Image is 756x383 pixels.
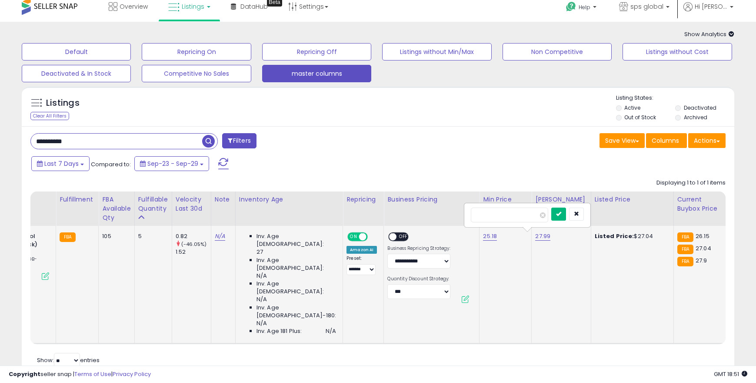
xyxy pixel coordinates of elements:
div: Inventory Age [239,195,339,204]
span: Hi [PERSON_NAME] [695,2,727,11]
div: Clear All Filters [30,112,69,120]
div: 5 [138,232,165,240]
a: N/A [215,232,225,241]
span: Show Analytics [684,30,734,38]
label: Archived [684,114,707,121]
span: N/A [256,296,267,303]
span: Sep-23 - Sep-29 [147,159,198,168]
strong: Copyright [9,370,40,378]
a: Hi [PERSON_NAME] [683,2,733,22]
div: Velocity Last 30d [176,195,207,213]
a: Privacy Policy [113,370,151,378]
div: [PERSON_NAME] [535,195,587,204]
button: Actions [688,133,726,148]
div: Note [215,195,232,204]
span: N/A [256,272,267,280]
span: Columns [652,136,679,145]
span: 27.04 [696,244,711,252]
span: Inv. Age [DEMOGRAPHIC_DATA]: [256,232,336,248]
label: Quantity Discount Strategy: [387,276,450,282]
span: 2025-10-7 18:51 GMT [714,370,747,378]
button: Save View [599,133,645,148]
button: Filters [222,133,256,148]
span: 26.15 [696,232,709,240]
small: (-46.05%) [181,241,206,248]
div: Business Pricing [387,195,476,204]
span: sps global [630,2,663,11]
small: FBA [677,232,693,242]
div: Fulfillment [60,195,95,204]
button: Sep-23 - Sep-29 [134,156,209,171]
div: 0.82 [176,232,211,240]
span: Last 7 Days [44,159,79,168]
span: 27 [256,248,263,256]
div: Listed Price [595,195,670,204]
span: N/A [326,327,336,335]
div: Current Buybox Price [677,195,722,213]
button: Listings without Min/Max [382,43,491,60]
button: Deactivated & In Stock [22,65,131,82]
span: Inv. Age [DEMOGRAPHIC_DATA]: [256,256,336,272]
div: Preset: [346,255,377,275]
span: Overview [120,2,148,11]
i: Get Help [566,1,576,12]
span: Help [579,3,590,11]
div: Fulfillable Quantity [138,195,168,213]
span: OFF [397,233,411,241]
p: Listing States: [616,94,734,102]
div: $27.04 [595,232,667,240]
div: Displaying 1 to 1 of 1 items [656,179,726,187]
a: 25.18 [483,232,497,241]
a: Terms of Use [74,370,111,378]
div: 105 [102,232,127,240]
button: Repricing On [142,43,251,60]
span: DataHub [240,2,268,11]
button: Last 7 Days [31,156,90,171]
span: Listings [182,2,204,11]
label: Out of Stock [624,114,656,121]
button: Non Competitive [503,43,612,60]
label: Active [624,104,640,111]
b: Listed Price: [595,232,634,240]
label: Deactivated [684,104,716,111]
button: master columns [262,65,371,82]
h5: Listings [46,97,80,109]
span: 27.9 [696,256,707,265]
span: Inv. Age [DEMOGRAPHIC_DATA]-180: [256,304,336,319]
button: Listings without Cost [623,43,732,60]
div: FBA Available Qty [102,195,130,222]
span: Show: entries [37,356,100,364]
small: FBA [677,245,693,254]
div: Min Price [483,195,528,204]
label: Business Repricing Strategy: [387,245,450,252]
div: seller snap | | [9,370,151,379]
span: Inv. Age [DEMOGRAPHIC_DATA]: [256,280,336,296]
span: Inv. Age 181 Plus: [256,327,302,335]
button: Columns [646,133,687,148]
small: FBA [60,232,76,242]
span: N/A [256,319,267,327]
span: ON [348,233,359,241]
span: Compared to: [91,160,131,168]
div: Amazon AI [346,246,377,254]
button: Repricing Off [262,43,371,60]
span: OFF [366,233,380,241]
a: 27.99 [535,232,550,241]
button: Default [22,43,131,60]
div: 1.52 [176,248,211,256]
small: FBA [677,257,693,266]
div: Repricing [346,195,380,204]
button: Competitive No Sales [142,65,251,82]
